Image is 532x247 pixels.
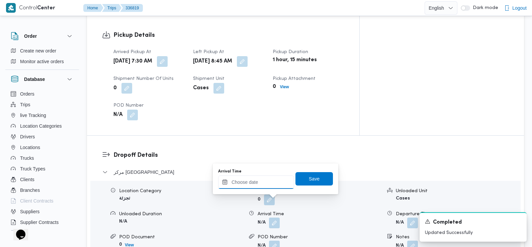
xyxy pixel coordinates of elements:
button: Devices [8,228,76,238]
span: Shipment Number of Units [113,77,174,81]
span: POD Number [113,103,144,108]
div: POD Document [119,234,244,241]
iframe: chat widget [7,220,28,240]
b: 0 [113,84,117,92]
span: Dark mode [470,5,498,11]
b: تجزئة [119,196,130,201]
span: Pickup Attachment [273,77,316,81]
span: Branches [20,186,40,194]
button: Monitor active orders [8,56,76,67]
b: 0 [258,197,261,202]
button: Database [11,75,74,83]
button: Clients [8,174,76,185]
b: Center [37,6,55,11]
b: N/A [119,219,127,224]
button: Locations [8,142,76,153]
span: مركز [GEOGRAPHIC_DATA] [114,168,174,176]
span: Trips [20,101,30,109]
div: POD Number [258,234,382,241]
div: Notes [396,234,520,241]
button: Supplier Contracts [8,217,76,228]
b: 0 [273,83,276,91]
button: Trucks [8,153,76,163]
div: Departure Time [396,211,520,218]
p: Updated Successfully [425,229,521,236]
img: X8yXhbKr1z7QwAAAABJRU5ErkJggg== [6,3,16,13]
button: Logout [502,1,529,15]
h3: Dropoff Details [113,151,509,160]
span: Drivers [20,133,35,141]
button: Order [11,32,74,40]
button: مركز [GEOGRAPHIC_DATA] [102,168,509,176]
span: Suppliers [20,208,39,216]
button: Location Categories [8,121,76,131]
span: Monitor active orders [20,57,64,66]
h3: Pickup Details [113,31,344,40]
div: Location Category [119,188,244,195]
span: Save [309,175,320,183]
b: [DATE] 7:30 AM [113,57,152,66]
b: [DATE] 8:45 AM [193,57,232,66]
label: Arrival Time [218,169,242,174]
button: Orders [8,89,76,99]
button: 336819 [120,4,143,12]
button: Truck Types [8,163,76,174]
h3: Database [24,75,45,83]
button: Branches [8,185,76,196]
span: Pickup Duration [273,50,308,54]
b: N/A [113,111,122,119]
div: Order [5,45,79,70]
span: Supplier Contracts [20,218,59,226]
span: Truck Types [20,165,45,173]
b: N/A [396,220,404,225]
button: Trips [102,4,121,12]
b: Cases [396,196,410,201]
span: live Tracking [20,111,46,119]
b: 1 hour, 15 minutes [273,56,317,64]
b: N/A [258,220,266,225]
b: Cases [193,84,209,92]
span: Devices [20,229,37,237]
span: Client Contracts [20,197,54,205]
span: Left Pickup At [193,50,224,54]
button: Suppliers [8,206,76,217]
span: Locations [20,143,40,151]
button: Client Contracts [8,196,76,206]
span: Create new order [20,47,56,55]
button: Create new order [8,45,76,56]
button: Home [83,4,103,12]
b: 0 [119,242,122,247]
span: Arrived Pickup At [113,50,151,54]
input: Press the down key to open a popover containing a calendar. [218,175,294,189]
div: Database [5,89,79,233]
button: Trips [8,99,76,110]
span: Clients [20,175,34,183]
span: Completed [433,219,462,227]
div: Unloaded Duration [119,211,244,218]
span: Logout [512,4,527,12]
h3: Order [24,32,37,40]
span: Trucks [20,154,34,162]
span: Shipment Unit [193,77,225,81]
span: Location Categories [20,122,62,130]
div: Notification [425,218,521,227]
button: live Tracking [8,110,76,121]
b: View [280,85,289,89]
button: Drivers [8,131,76,142]
div: Arrival Time [258,211,382,218]
span: Orders [20,90,34,98]
button: View [277,83,292,91]
button: Save [295,172,333,186]
div: Unloaded Unit [396,188,520,195]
